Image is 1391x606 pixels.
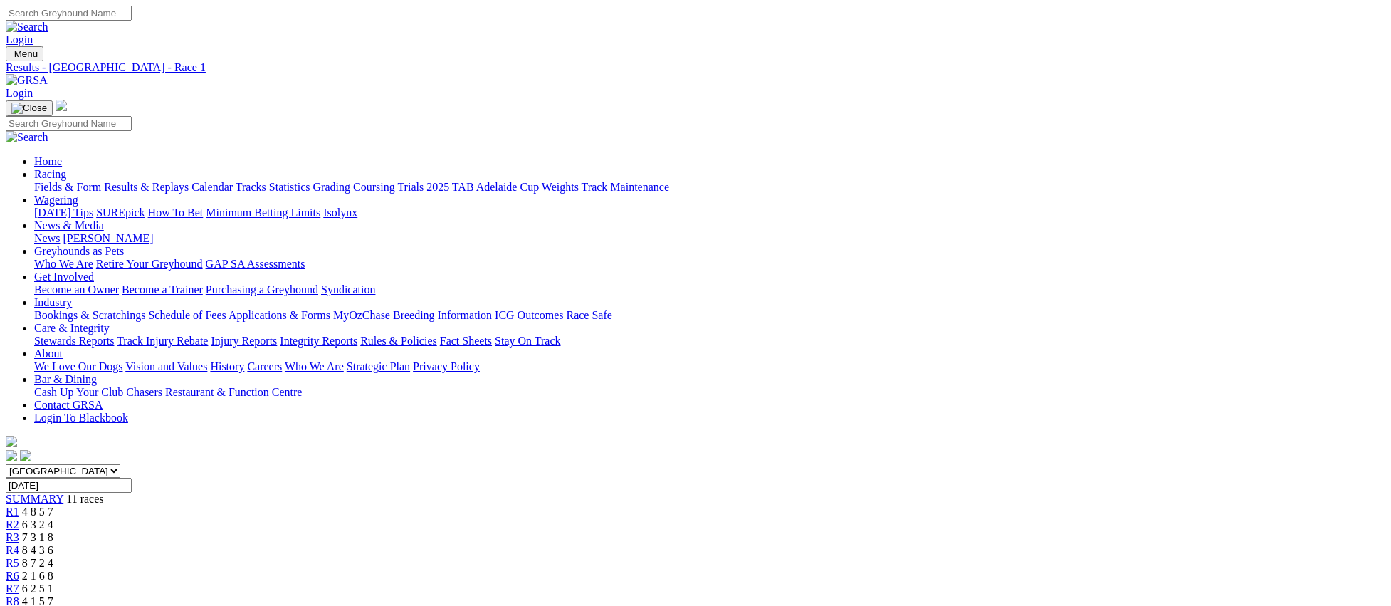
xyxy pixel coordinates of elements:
a: Login To Blackbook [34,412,128,424]
a: Retire Your Greyhound [96,258,203,270]
div: Greyhounds as Pets [34,258,1385,271]
a: Greyhounds as Pets [34,245,124,257]
a: R4 [6,544,19,556]
a: Purchasing a Greyhound [206,283,318,296]
a: Syndication [321,283,375,296]
a: Statistics [269,181,310,193]
a: R5 [6,557,19,569]
a: Results - [GEOGRAPHIC_DATA] - Race 1 [6,61,1385,74]
a: Login [6,33,33,46]
a: Wagering [34,194,78,206]
span: 8 4 3 6 [22,544,53,556]
a: History [210,360,244,372]
a: Results & Replays [104,181,189,193]
a: Calendar [191,181,233,193]
div: News & Media [34,232,1385,245]
a: Industry [34,296,72,308]
a: Applications & Forms [229,309,330,321]
a: Bar & Dining [34,373,97,385]
a: Login [6,87,33,99]
a: Strategic Plan [347,360,410,372]
a: About [34,348,63,360]
a: Fact Sheets [440,335,492,347]
a: Injury Reports [211,335,277,347]
a: Grading [313,181,350,193]
div: Bar & Dining [34,386,1385,399]
a: Stay On Track [495,335,560,347]
a: Contact GRSA [34,399,103,411]
a: GAP SA Assessments [206,258,305,270]
button: Toggle navigation [6,46,43,61]
a: R2 [6,518,19,531]
img: twitter.svg [20,450,31,461]
span: 6 3 2 4 [22,518,53,531]
button: Toggle navigation [6,100,53,116]
a: 2025 TAB Adelaide Cup [426,181,539,193]
a: Racing [34,168,66,180]
a: R6 [6,570,19,582]
a: Who We Are [34,258,93,270]
a: We Love Our Dogs [34,360,122,372]
div: Wagering [34,207,1385,219]
a: ICG Outcomes [495,309,563,321]
a: Care & Integrity [34,322,110,334]
a: Cash Up Your Club [34,386,123,398]
a: Get Involved [34,271,94,283]
a: Rules & Policies [360,335,437,347]
div: Racing [34,181,1385,194]
a: Tracks [236,181,266,193]
img: Close [11,103,47,114]
a: Weights [542,181,579,193]
a: Home [34,155,62,167]
div: About [34,360,1385,373]
a: Careers [247,360,282,372]
a: R7 [6,583,19,595]
a: How To Bet [148,207,204,219]
a: Become an Owner [34,283,119,296]
a: News & Media [34,219,104,231]
img: facebook.svg [6,450,17,461]
a: SUMMARY [6,493,63,505]
a: Track Injury Rebate [117,335,208,347]
a: R3 [6,531,19,543]
input: Search [6,116,132,131]
div: Industry [34,309,1385,322]
a: Minimum Betting Limits [206,207,320,219]
a: Vision and Values [125,360,207,372]
a: Track Maintenance [582,181,669,193]
a: Integrity Reports [280,335,357,347]
span: 8 7 2 4 [22,557,53,569]
img: Search [6,21,48,33]
a: [PERSON_NAME] [63,232,153,244]
a: News [34,232,60,244]
a: Stewards Reports [34,335,114,347]
img: Search [6,131,48,144]
a: Isolynx [323,207,357,219]
a: Chasers Restaurant & Function Centre [126,386,302,398]
input: Select date [6,478,132,493]
span: 7 3 1 8 [22,531,53,543]
a: Fields & Form [34,181,101,193]
img: logo-grsa-white.png [56,100,67,111]
a: Schedule of Fees [148,309,226,321]
div: Care & Integrity [34,335,1385,348]
span: Menu [14,48,38,59]
a: Become a Trainer [122,283,203,296]
input: Search [6,6,132,21]
a: R1 [6,506,19,518]
span: 11 races [66,493,103,505]
span: 4 8 5 7 [22,506,53,518]
a: Privacy Policy [413,360,480,372]
a: Breeding Information [393,309,492,321]
a: Race Safe [566,309,611,321]
a: [DATE] Tips [34,207,93,219]
div: Get Involved [34,283,1385,296]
